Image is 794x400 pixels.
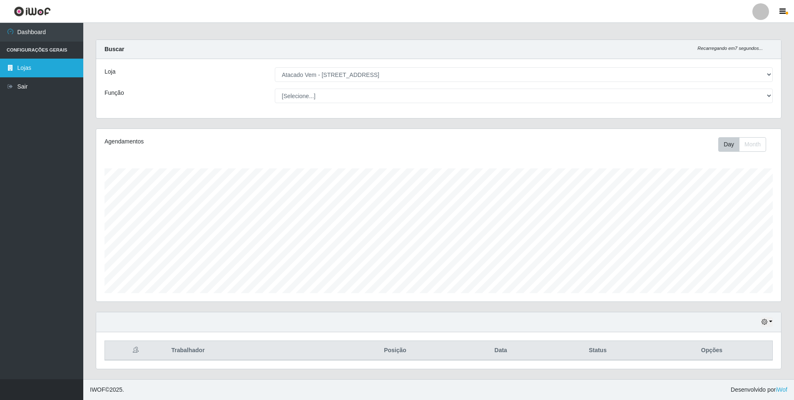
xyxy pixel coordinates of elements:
[90,386,105,393] span: IWOF
[105,67,115,76] label: Loja
[14,6,51,17] img: CoreUI Logo
[90,385,124,394] span: © 2025 .
[651,341,773,360] th: Opções
[776,386,787,393] a: iWof
[166,341,333,360] th: Trabalhador
[333,341,458,360] th: Posição
[739,137,766,152] button: Month
[544,341,651,360] th: Status
[731,385,787,394] span: Desenvolvido por
[718,137,766,152] div: First group
[105,46,124,52] strong: Buscar
[457,341,544,360] th: Data
[697,46,763,51] i: Recarregando em 7 segundos...
[718,137,739,152] button: Day
[105,137,376,146] div: Agendamentos
[718,137,773,152] div: Toolbar with button groups
[105,89,124,97] label: Função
